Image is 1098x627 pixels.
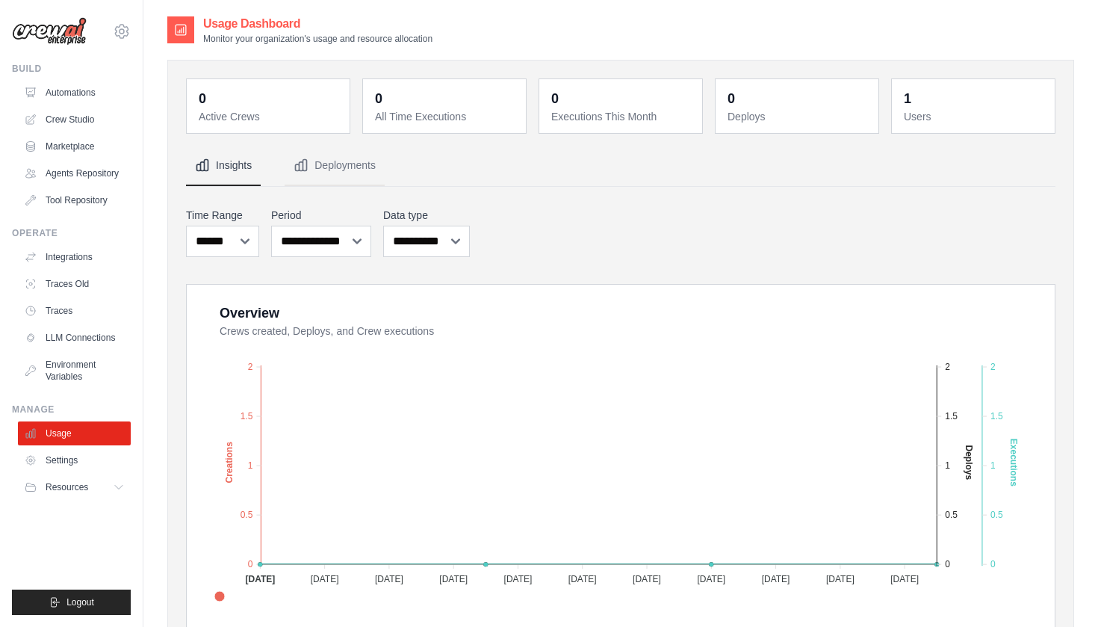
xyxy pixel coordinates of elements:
[945,411,958,421] tspan: 1.5
[12,404,131,416] div: Manage
[697,574,725,584] tspan: [DATE]
[18,81,131,105] a: Automations
[241,510,253,520] tspan: 0.5
[18,475,131,499] button: Resources
[762,574,790,584] tspan: [DATE]
[12,17,87,46] img: Logo
[271,208,371,223] label: Period
[990,411,1003,421] tspan: 1.5
[186,146,1055,186] nav: Tabs
[18,326,131,350] a: LLM Connections
[945,460,950,471] tspan: 1
[12,63,131,75] div: Build
[568,574,597,584] tspan: [DATE]
[248,559,253,569] tspan: 0
[18,448,131,472] a: Settings
[241,411,253,421] tspan: 1.5
[551,109,693,124] dt: Executions This Month
[18,108,131,132] a: Crew Studio
[375,109,517,124] dt: All Time Executions
[203,33,432,45] p: Monitor your organization's usage and resource allocation
[186,208,259,223] label: Time Range
[18,299,131,323] a: Traces
[199,109,341,124] dt: Active Crews
[728,109,869,124] dt: Deploys
[66,596,94,608] span: Logout
[18,272,131,296] a: Traces Old
[375,88,382,109] div: 0
[904,109,1046,124] dt: Users
[439,574,468,584] tspan: [DATE]
[945,510,958,520] tspan: 0.5
[245,574,275,584] tspan: [DATE]
[248,362,253,372] tspan: 2
[826,574,854,584] tspan: [DATE]
[311,574,339,584] tspan: [DATE]
[990,559,996,569] tspan: 0
[203,15,432,33] h2: Usage Dashboard
[12,590,131,615] button: Logout
[18,188,131,212] a: Tool Repository
[990,460,996,471] tspan: 1
[186,146,261,186] button: Insights
[945,362,950,372] tspan: 2
[18,353,131,389] a: Environment Variables
[224,442,235,484] text: Creations
[220,324,1037,339] dt: Crews created, Deploys, and Crew executions
[248,460,253,471] tspan: 1
[285,146,385,186] button: Deployments
[18,161,131,185] a: Agents Repository
[890,574,919,584] tspan: [DATE]
[964,445,974,481] text: Deploys
[728,88,735,109] div: 0
[375,574,403,584] tspan: [DATE]
[199,88,206,109] div: 0
[551,88,559,109] div: 0
[990,362,996,372] tspan: 2
[383,208,470,223] label: Data type
[18,245,131,269] a: Integrations
[1008,439,1019,487] text: Executions
[18,135,131,158] a: Marketplace
[18,421,131,445] a: Usage
[46,481,88,493] span: Resources
[945,559,950,569] tspan: 0
[990,510,1003,520] tspan: 0.5
[220,303,279,324] div: Overview
[633,574,661,584] tspan: [DATE]
[904,88,911,109] div: 1
[12,227,131,239] div: Operate
[504,574,533,584] tspan: [DATE]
